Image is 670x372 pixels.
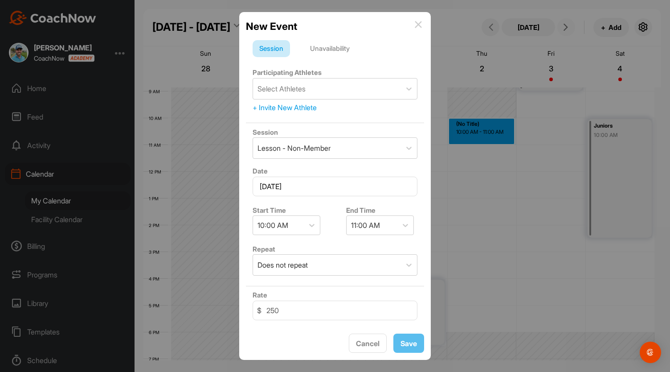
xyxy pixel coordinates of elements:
[253,167,268,175] label: Date
[253,245,275,253] label: Repeat
[253,291,267,299] label: Rate
[257,305,261,316] span: $
[253,40,290,57] div: Session
[253,177,417,196] input: Select Date
[640,342,661,363] div: Open Intercom Messenger
[303,40,356,57] div: Unavailability
[257,220,288,231] div: 10:00 AM
[356,339,380,348] span: Cancel
[351,220,380,231] div: 11:00 AM
[257,260,308,270] div: Does not repeat
[257,143,331,153] div: Lesson - Non-Member
[257,83,306,94] div: Select Athletes
[253,206,286,215] label: Start Time
[253,128,278,136] label: Session
[415,21,422,28] img: info
[246,19,297,34] h2: New Event
[346,206,376,215] label: End Time
[400,339,417,348] span: Save
[349,334,387,353] button: Cancel
[393,334,424,353] button: Save
[253,68,322,77] label: Participating Athletes
[253,301,417,320] input: 0
[253,102,417,113] div: + Invite New Athlete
